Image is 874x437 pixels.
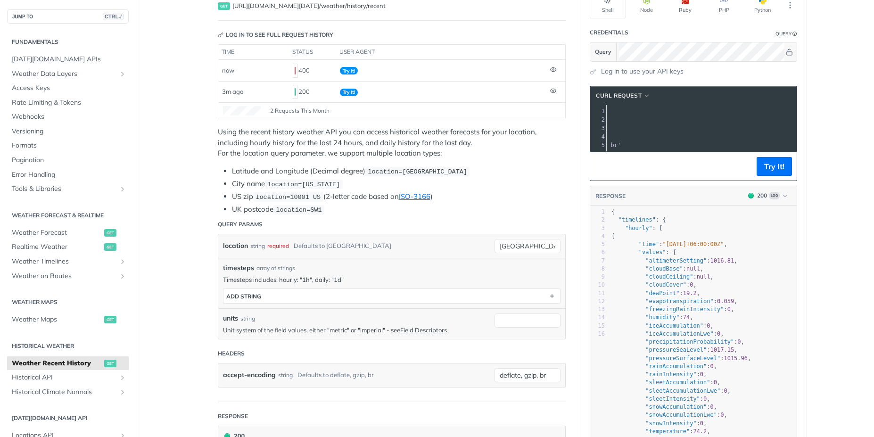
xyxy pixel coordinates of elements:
[775,30,797,37] div: QueryInformation
[240,314,255,323] div: string
[250,239,265,253] div: string
[7,240,129,254] a: Realtime Weatherget
[693,428,707,435] span: 24.2
[724,388,727,394] span: 0
[223,313,238,323] label: units
[645,273,693,280] span: "cloudCeiling"
[12,388,116,397] span: Historical Climate Normals
[7,182,129,196] a: Tools & LibrariesShow subpages for Tools & Libraries
[104,316,116,323] span: get
[710,257,734,264] span: 1016.81
[293,63,332,79] div: 400
[12,55,126,64] span: [DATE][DOMAIN_NAME] APIs
[119,388,126,396] button: Show subpages for Historical Climate Normals
[218,220,263,229] div: Query Params
[611,273,714,280] span: : ,
[611,388,731,394] span: : ,
[297,368,374,382] div: Defaults to deflate, gzip, br
[590,240,605,248] div: 5
[12,257,116,266] span: Weather Timelines
[601,66,684,76] a: Log in to use your API keys
[590,124,606,132] div: 3
[645,330,714,337] span: "iceAccumulationLwe"
[590,232,605,240] div: 4
[611,290,700,297] span: : ,
[611,265,703,272] span: : ,
[593,91,654,100] button: cURL Request
[226,293,261,300] div: ADD string
[645,298,714,305] span: "evapotranspiration"
[12,272,116,281] span: Weather on Routes
[223,368,276,382] label: accept-encoding
[340,89,358,96] span: Try It!
[727,306,731,313] span: 0
[590,132,606,141] div: 4
[775,30,792,37] div: Query
[399,192,430,201] a: ISO-3166
[645,363,707,370] span: "rainAccumulation"
[590,265,605,273] div: 8
[267,181,340,188] span: location=[US_STATE]
[12,98,126,107] span: Rate Limiting & Tokens
[7,153,129,167] a: Pagination
[611,396,710,402] span: : ,
[590,224,605,232] div: 3
[645,346,707,353] span: "pressureSeaLevel"
[256,194,321,201] span: location=10001 US
[590,281,605,289] div: 10
[7,298,129,306] h2: Weather Maps
[104,229,116,237] span: get
[792,32,797,36] i: Information
[7,313,129,327] a: Weather Mapsget
[7,52,129,66] a: [DATE][DOMAIN_NAME] APIs
[611,363,717,370] span: : ,
[218,2,230,10] span: get
[289,45,336,60] th: status
[294,239,391,253] div: Defaults to [GEOGRAPHIC_DATA]
[590,305,605,313] div: 13
[12,127,126,136] span: Versioning
[595,48,611,56] span: Query
[662,241,724,247] span: "[DATE]T06:00:00Z"
[12,156,126,165] span: Pagination
[218,349,245,358] div: Headers
[232,179,566,190] li: City name
[786,1,794,9] svg: More ellipsis
[590,322,605,330] div: 15
[590,208,605,216] div: 1
[223,106,261,115] canvas: Line Graph
[590,273,605,281] div: 9
[590,107,606,115] div: 1
[590,141,606,149] div: 5
[276,206,322,214] span: location=SW1
[12,373,116,382] span: Historical API
[645,322,703,329] span: "iceAccumulation"
[690,281,693,288] span: 0
[645,412,717,418] span: "snowAccumulationLwe"
[119,70,126,78] button: Show subpages for Weather Data Layers
[232,204,566,215] li: UK postcode
[611,306,734,313] span: : ,
[683,314,690,321] span: 74
[7,342,129,350] h2: Historical Weather
[710,404,714,410] span: 0
[7,226,129,240] a: Weather Forecastget
[757,157,792,176] button: Try It!
[12,83,126,93] span: Access Keys
[12,184,116,194] span: Tools & Libraries
[590,248,605,256] div: 6
[7,211,129,220] h2: Weather Forecast & realtime
[611,355,751,362] span: : ,
[611,412,727,418] span: : ,
[7,110,129,124] a: Webhooks
[611,428,710,435] span: : ,
[737,338,741,345] span: 0
[645,371,696,378] span: "rainIntensity"
[119,374,126,381] button: Show subpages for Historical API
[7,96,129,110] a: Rate Limiting & Tokens
[12,359,102,368] span: Weather Recent History
[12,112,126,122] span: Webhooks
[611,298,737,305] span: : ,
[12,69,116,79] span: Weather Data Layers
[590,115,606,124] div: 2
